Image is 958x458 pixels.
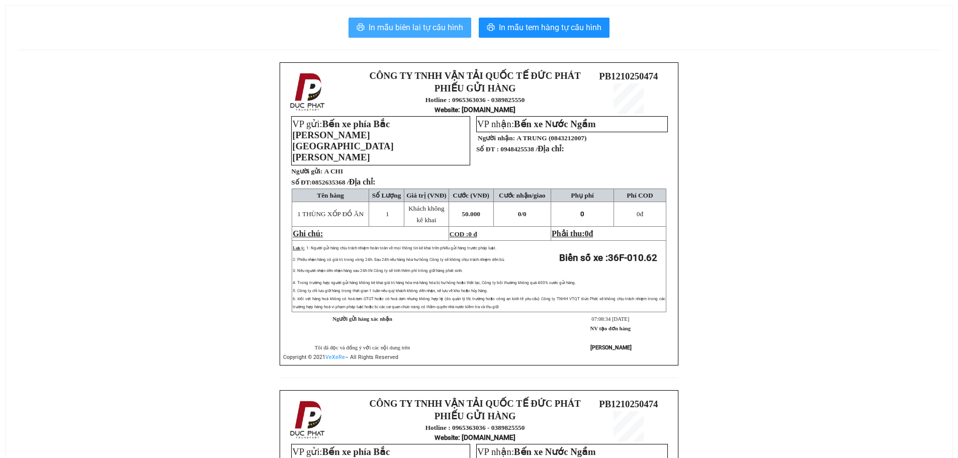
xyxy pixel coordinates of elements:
span: 0 đ [468,230,477,238]
strong: : [DOMAIN_NAME] [434,433,515,441]
span: 07:08:34 [DATE] [591,316,629,322]
span: 3: Nếu người nhận đến nhận hàng sau 24h thì Công ty sẽ tính thêm phí trông giữ hàng phát sinh. [293,268,462,273]
span: Địa chỉ: [538,144,564,153]
span: Giá trị (VNĐ) [406,192,447,199]
strong: [PERSON_NAME] [590,344,632,351]
span: PB1210250474 [599,399,658,409]
span: Cước (VNĐ) [453,192,489,199]
span: PB1210250474 [599,71,658,81]
strong: : [DOMAIN_NAME] [434,106,515,114]
span: 2: Phiếu nhận hàng có giá trị trong vòng 24h. Sau 24h nếu hàng hóa hư hỏng Công ty sẽ không chịu ... [293,257,504,262]
span: Địa chỉ: [349,177,376,186]
span: In mẫu tem hàng tự cấu hình [499,21,601,34]
span: 50.000 [462,210,480,218]
strong: Hotline : 0965363036 - 0389825550 [425,96,525,104]
span: Cước nhận/giao [499,192,546,199]
span: Tôi đã đọc và đồng ý với các nội dung trên [315,345,410,350]
span: 36F-010.62 [608,252,657,263]
strong: CÔNG TY TNHH VẬN TẢI QUỐC TẾ ĐỨC PHÁT [370,70,581,81]
strong: CÔNG TY TNHH VẬN TẢI QUỐC TẾ ĐỨC PHÁT [370,398,581,409]
span: Phải thu: [552,229,593,238]
span: In mẫu biên lai tự cấu hình [369,21,463,34]
span: Lưu ý: [293,246,304,250]
strong: Hotline : 0965363036 - 0389825550 [425,424,525,431]
span: Bến xe Nước Ngầm [514,446,596,457]
span: Khách không kê khai [408,205,444,224]
span: VP gửi: [292,119,393,162]
span: COD : [450,230,477,238]
span: Phí COD [627,192,653,199]
strong: Số ĐT : [476,145,499,153]
span: Số Lượng [372,192,401,199]
strong: PHIẾU GỬI HÀNG [434,411,516,421]
span: 0 [585,229,589,238]
strong: Người gửi hàng xác nhận [332,316,392,322]
span: 0 [523,210,527,218]
button: printerIn mẫu tem hàng tự cấu hình [479,18,609,38]
a: VeXeRe [325,354,345,360]
span: Bến xe phía Bắc [PERSON_NAME][GEOGRAPHIC_DATA][PERSON_NAME] [292,119,393,162]
strong: Số ĐT: [291,178,375,186]
strong: PHIẾU GỬI HÀNG [434,83,516,94]
span: VP nhận: [477,446,596,457]
span: VP nhận: [477,119,596,129]
span: 1 THÙNG XỐP ĐỒ ĂN [297,210,364,218]
span: Phụ phí [571,192,593,199]
span: 0852635368 / [312,178,376,186]
span: Website [434,434,458,441]
span: đ [637,210,643,218]
span: printer [487,23,495,33]
span: Copyright © 2021 – All Rights Reserved [283,354,398,360]
span: A CHI [324,167,343,175]
span: Website [434,106,458,114]
span: Tên hàng [317,192,344,199]
button: printerIn mẫu biên lai tự cấu hình [349,18,471,38]
strong: Biển số xe : [559,252,657,263]
span: 5: Công ty chỉ lưu giữ hàng trong thời gian 1 tuần nếu quý khách không đến nhận, sẽ lưu về kho ho... [293,289,487,293]
strong: Người nhận: [478,134,515,142]
span: 0 [580,210,584,218]
span: 1 [386,210,389,218]
span: A TRUNG (0843212007) [516,134,586,142]
img: logo [287,71,329,113]
span: 0948425538 / [500,145,564,153]
span: đ [589,229,593,238]
strong: Người gửi: [291,167,322,175]
strong: NV tạo đơn hàng [590,326,631,331]
span: 0 [637,210,640,218]
img: logo [287,399,329,441]
span: 0/ [518,210,527,218]
span: Bến xe Nước Ngầm [514,119,596,129]
span: 6: Đối với hàng hoá không có hoá đơn GTGT hoặc có hoá đơn nhưng không hợp lệ (do quản lý thị trườ... [293,297,665,309]
span: printer [357,23,365,33]
span: Ghi chú: [293,229,323,238]
span: 4: Trong trường hợp người gửi hàng không kê khai giá trị hàng hóa mà hàng hóa bị hư hỏng hoặc thấ... [293,281,576,285]
span: 1: Người gửi hàng chịu trách nhiệm hoàn toàn về mọi thông tin kê khai trên phiếu gửi hàng trước p... [306,246,496,250]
